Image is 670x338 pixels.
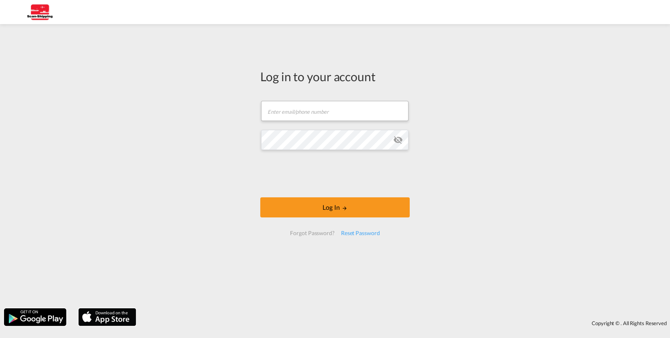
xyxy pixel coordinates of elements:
div: Log in to your account [260,68,410,85]
img: 123b615026f311ee80dabbd30bc9e10f.jpg [12,3,66,21]
div: Forgot Password? [287,226,337,240]
md-icon: icon-eye-off [393,135,403,145]
img: google.png [3,307,67,327]
button: LOGIN [260,197,410,217]
div: Reset Password [338,226,383,240]
iframe: reCAPTCHA [274,158,396,189]
input: Enter email/phone number [261,101,409,121]
img: apple.png [78,307,137,327]
div: Copyright © . All Rights Reserved [140,316,670,330]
